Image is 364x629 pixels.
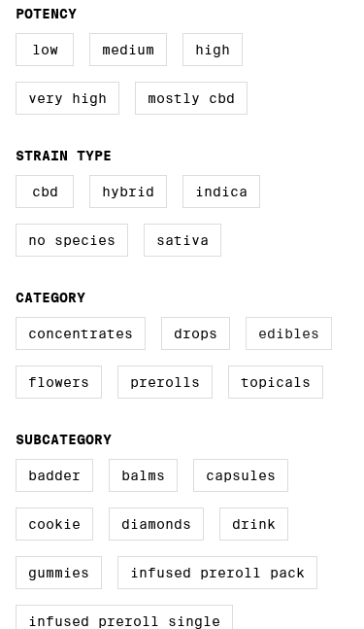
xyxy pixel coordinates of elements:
label: Sativa [144,224,221,257]
legend: Potency [16,6,77,21]
label: Medium [89,33,167,66]
label: Mostly CBD [135,82,248,115]
legend: Strain Type [16,148,112,163]
legend: Subcategory [16,432,112,447]
label: Balms [109,459,178,492]
label: CBD [16,175,74,208]
label: Hybrid [89,175,167,208]
label: Infused Preroll Pack [117,556,317,589]
label: Flowers [16,366,102,399]
label: Cookie [16,507,93,541]
label: Topicals [228,366,323,399]
label: Very High [16,82,119,115]
label: Drops [161,317,230,350]
label: Gummies [16,556,102,589]
label: Drink [219,507,288,541]
label: Badder [16,459,93,492]
label: Capsules [193,459,288,492]
label: Indica [182,175,260,208]
label: Low [16,33,74,66]
label: No Species [16,224,128,257]
label: Concentrates [16,317,146,350]
label: Edibles [246,317,332,350]
label: Prerolls [117,366,213,399]
legend: Category [16,290,85,305]
label: Diamonds [109,507,204,541]
label: High [182,33,243,66]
